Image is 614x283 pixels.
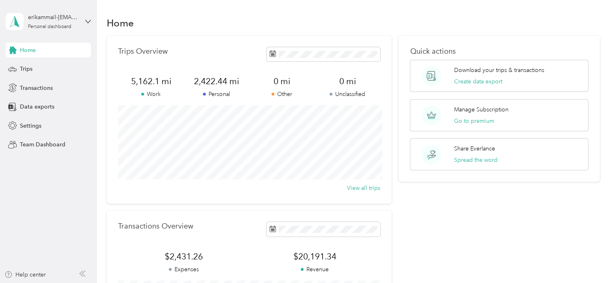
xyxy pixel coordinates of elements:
[118,251,249,262] span: $2,431.26
[347,184,380,192] button: View all trips
[118,222,193,231] p: Transactions Overview
[454,144,495,153] p: Share Everlance
[4,270,46,279] button: Help center
[118,265,249,274] p: Expenses
[315,90,380,98] p: Unclassified
[107,19,134,27] h1: Home
[249,265,380,274] p: Revenue
[20,46,36,54] span: Home
[249,251,380,262] span: $20,191.34
[454,156,498,164] button: Spread the word
[454,77,502,86] button: Create data export
[315,76,380,87] span: 0 mi
[410,47,588,56] p: Quick actions
[20,65,32,73] span: Trips
[454,105,508,114] p: Manage Subscription
[20,140,65,149] span: Team Dashboard
[20,84,53,92] span: Transactions
[454,117,494,125] button: Go to premium
[20,122,41,130] span: Settings
[184,90,249,98] p: Personal
[28,13,79,22] div: erikammail-[EMAIL_ADDRESS][DOMAIN_NAME]
[118,90,183,98] p: Work
[28,24,71,29] div: Personal dashboard
[569,237,614,283] iframe: Everlance-gr Chat Button Frame
[20,102,54,111] span: Data exports
[249,90,315,98] p: Other
[454,66,544,74] p: Download your trips & transactions
[118,47,168,56] p: Trips Overview
[249,76,315,87] span: 0 mi
[184,76,249,87] span: 2,422.44 mi
[118,76,183,87] span: 5,162.1 mi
